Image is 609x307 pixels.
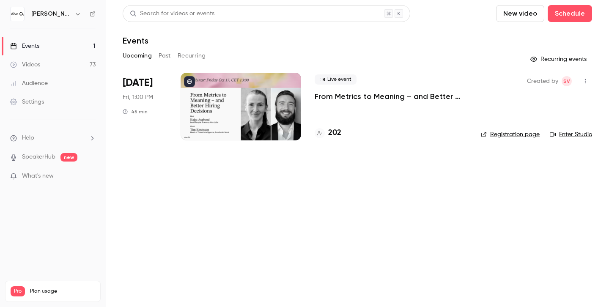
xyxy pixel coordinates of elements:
[315,91,467,101] a: From Metrics to Meaning – and Better Hiring Decisions
[22,153,55,162] a: SpeakerHub
[60,153,77,162] span: new
[123,36,148,46] h1: Events
[10,134,96,143] li: help-dropdown-opener
[123,76,153,90] span: [DATE]
[527,52,592,66] button: Recurring events
[123,73,167,140] div: Oct 17 Fri, 1:00 PM (Europe/Stockholm)
[123,49,152,63] button: Upcoming
[548,5,592,22] button: Schedule
[527,76,558,86] span: Created by
[178,49,206,63] button: Recurring
[562,76,572,86] span: Sara Vinell
[496,5,544,22] button: New video
[10,42,39,50] div: Events
[328,127,341,139] h4: 202
[130,9,214,18] div: Search for videos or events
[22,134,34,143] span: Help
[30,288,95,295] span: Plan usage
[123,108,148,115] div: 45 min
[481,130,540,139] a: Registration page
[11,286,25,296] span: Pro
[31,10,71,18] h6: [PERSON_NAME] Labs
[123,93,153,101] span: Fri, 1:00 PM
[22,172,54,181] span: What's new
[550,130,592,139] a: Enter Studio
[11,7,24,21] img: Alva Labs
[10,98,44,106] div: Settings
[315,74,357,85] span: Live event
[10,79,48,88] div: Audience
[563,76,570,86] span: SV
[315,127,341,139] a: 202
[10,60,40,69] div: Videos
[159,49,171,63] button: Past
